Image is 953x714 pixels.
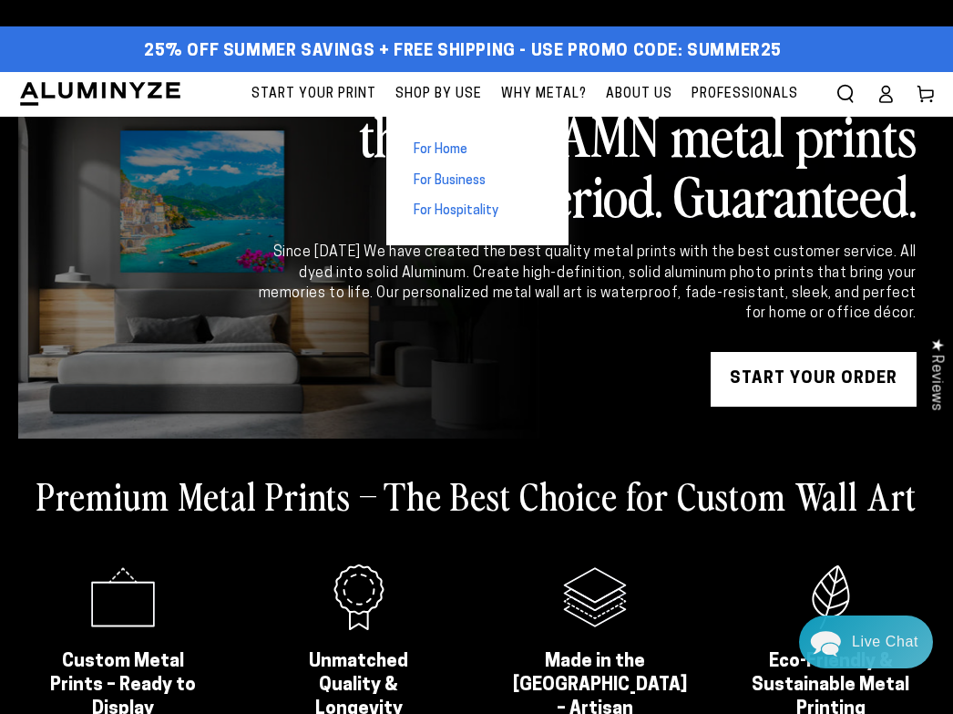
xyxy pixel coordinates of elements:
span: Shop By Use [395,83,482,106]
h2: Premium Metal Prints – The Best Choice for Custom Wall Art [36,471,917,519]
a: For Business [386,166,569,197]
span: Start Your Print [251,83,376,106]
summary: Search our site [825,74,866,114]
span: For Business [414,172,486,191]
span: For Hospitality [414,202,498,221]
h2: the best DAMN metal prints Period. Guaranteed. [255,104,917,224]
span: Why Metal? [501,83,587,106]
a: Shop By Use [386,72,491,117]
a: For Hospitality [386,196,569,227]
div: Chat widget toggle [799,616,933,668]
span: For Home [414,141,467,160]
a: About Us [597,72,681,117]
a: Why Metal? [492,72,596,117]
a: Start Your Print [242,72,385,117]
a: Professionals [682,72,807,117]
a: For Home [386,135,569,166]
span: 25% off Summer Savings + Free Shipping - Use Promo Code: SUMMER25 [144,42,782,62]
div: Click to open Judge.me floating reviews tab [918,324,953,425]
div: Since [DATE] We have created the best quality metal prints with the best customer service. All dy... [255,243,917,325]
span: About Us [606,83,672,106]
a: START YOUR Order [711,352,917,407]
div: Contact Us Directly [852,616,918,668]
span: Professionals [692,83,798,106]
